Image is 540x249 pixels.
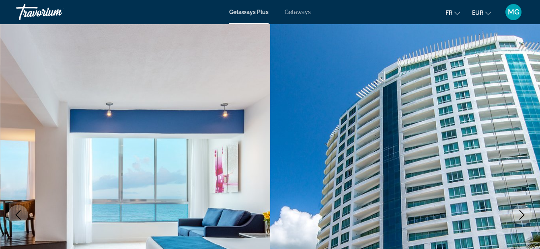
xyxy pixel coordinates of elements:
button: User Menu [503,4,524,20]
span: EUR [472,10,483,16]
button: Change language [446,7,460,18]
button: Previous image [8,205,28,225]
a: Getaways Plus [229,9,269,15]
a: Getaways [285,9,311,15]
button: Next image [512,205,532,225]
span: MG [508,8,519,16]
iframe: Bouton de lancement de la fenêtre de messagerie [508,217,534,243]
a: Travorium [16,2,97,22]
span: fr [446,10,452,16]
button: Change currency [472,7,491,18]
